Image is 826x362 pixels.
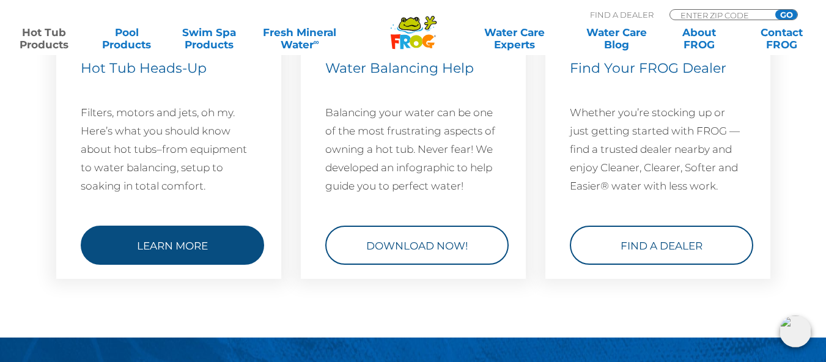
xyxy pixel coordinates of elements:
[81,60,207,76] span: Hot Tub Heads-Up
[570,103,746,195] p: Whether you’re stocking up or just getting started with FROG — find a trusted dealer nearby and e...
[775,10,797,20] input: GO
[679,10,762,20] input: Zip Code Form
[95,26,159,51] a: PoolProducts
[780,316,811,347] img: openIcon
[325,60,474,76] span: Water Balancing Help
[462,26,566,51] a: Water CareExperts
[590,9,654,20] p: Find A Dealer
[260,26,340,51] a: Fresh MineralWater∞
[750,26,814,51] a: ContactFROG
[12,26,76,51] a: Hot TubProducts
[177,26,242,51] a: Swim SpaProducts
[570,226,753,265] a: Find a Dealer
[81,103,257,195] p: Filters, motors and jets, oh my. Here’s what you should know about hot tubs–from equipment to wat...
[584,26,649,51] a: Water CareBlog
[314,37,319,46] sup: ∞
[325,103,501,195] p: Balancing your water can be one of the most frustrating aspects of owning a hot tub. Never fear! ...
[81,226,264,265] a: Learn More
[325,226,509,265] a: Download Now!
[570,60,726,76] span: Find Your FROG Dealer
[667,26,731,51] a: AboutFROG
